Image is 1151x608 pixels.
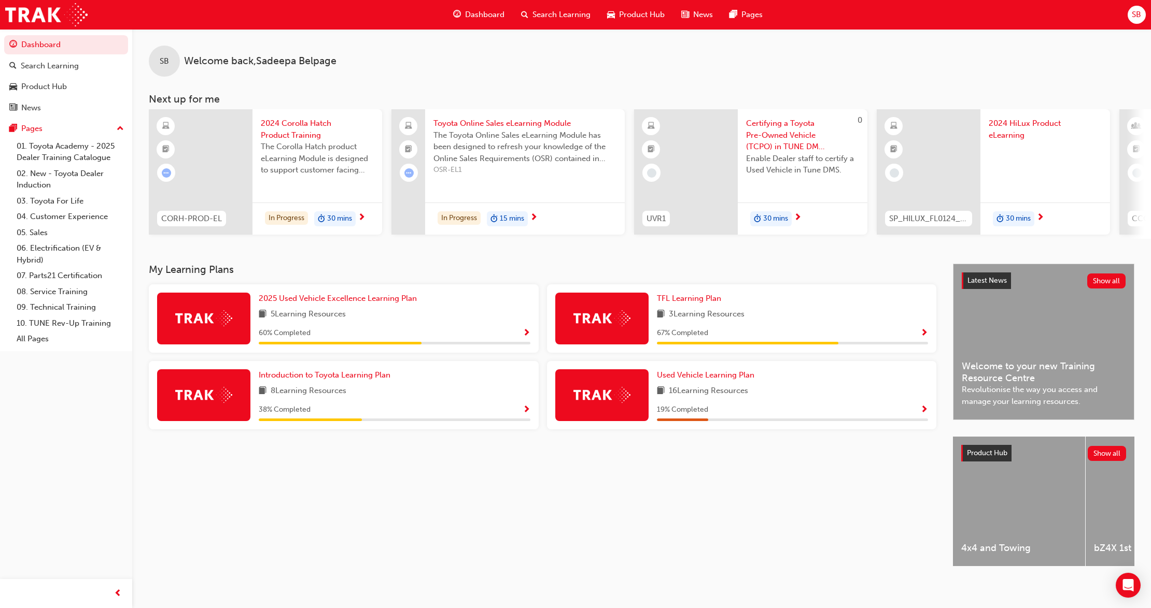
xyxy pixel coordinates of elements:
[4,119,128,138] button: Pages
[259,404,311,416] span: 38 % Completed
[21,81,67,93] div: Product Hub
[12,138,128,166] a: 01. Toyota Academy - 2025 Dealer Training Catalogue
[12,240,128,268] a: 06. Electrification (EV & Hybrid)
[669,385,748,398] span: 16 Learning Resources
[453,8,461,21] span: guage-icon
[433,118,616,129] span: Toyota Online Sales eLearning Module
[358,213,366,223] span: next-icon
[1088,446,1127,461] button: Show all
[184,55,336,67] span: Welcome back , Sadeepa Belpage
[261,118,374,141] span: 2024 Corolla Hatch Product Training
[259,327,311,339] span: 60 % Completed
[746,118,859,153] span: Certifying a Toyota Pre-Owned Vehicle (TCPO) in TUNE DMS e-Learning Module
[532,9,591,21] span: Search Learning
[259,385,266,398] span: book-icon
[996,212,1004,226] span: duration-icon
[490,212,498,226] span: duration-icon
[433,129,616,165] span: The Toyota Online Sales eLearning Module has been designed to refresh your knowledge of the Onlin...
[920,327,928,340] button: Show Progress
[12,193,128,209] a: 03. Toyota For Life
[721,4,771,25] a: pages-iconPages
[967,448,1007,457] span: Product Hub
[962,360,1126,384] span: Welcome to your new Training Resource Centre
[259,370,390,380] span: Introduction to Toyota Learning Plan
[160,55,169,67] span: SB
[12,166,128,193] a: 02. New - Toyota Dealer Induction
[162,143,170,156] span: booktick-icon
[1128,6,1146,24] button: SB
[12,315,128,331] a: 10. TUNE Rev-Up Training
[500,213,524,225] span: 15 mins
[149,109,382,235] a: CORH-PROD-EL2024 Corolla Hatch Product TrainingThe Corolla Hatch product eLearning Module is desi...
[9,62,17,71] span: search-icon
[890,120,897,133] span: learningResourceType_ELEARNING-icon
[877,109,1110,235] a: SP_HILUX_FL0124_EL2024 HiLux Product eLearningduration-icon30 mins
[9,104,17,113] span: news-icon
[693,9,713,21] span: News
[438,211,481,225] div: In Progress
[9,40,17,50] span: guage-icon
[648,120,655,133] span: learningResourceType_ELEARNING-icon
[12,209,128,225] a: 04. Customer Experience
[681,8,689,21] span: news-icon
[1133,120,1140,133] span: learningResourceType_INSTRUCTOR_LED-icon
[523,327,530,340] button: Show Progress
[405,143,412,156] span: booktick-icon
[162,120,170,133] span: learningResourceType_ELEARNING-icon
[657,369,759,381] a: Used Vehicle Learning Plan
[669,308,745,321] span: 3 Learning Resources
[9,124,17,134] span: pages-icon
[405,120,412,133] span: laptop-icon
[657,327,708,339] span: 67 % Completed
[573,387,630,403] img: Trak
[530,213,538,223] span: next-icon
[433,164,616,176] span: OSR-EL1
[634,109,867,235] a: 0UVR1Certifying a Toyota Pre-Owned Vehicle (TCPO) in TUNE DMS e-Learning ModuleEnable Dealer staf...
[271,308,346,321] span: 5 Learning Resources
[1087,273,1126,288] button: Show all
[599,4,673,25] a: car-iconProduct Hub
[729,8,737,21] span: pages-icon
[1116,573,1141,598] div: Open Intercom Messenger
[161,213,222,225] span: CORH-PROD-EL
[673,4,721,25] a: news-iconNews
[12,331,128,347] a: All Pages
[259,293,421,305] a: 2025 Used Vehicle Excellence Learning Plan
[754,212,761,226] span: duration-icon
[961,445,1126,461] a: Product HubShow all
[4,56,128,76] a: Search Learning
[889,213,968,225] span: SP_HILUX_FL0124_EL
[647,213,666,225] span: UVR1
[657,293,725,305] a: TFL Learning Plan
[1132,213,1149,225] span: CCC
[12,299,128,315] a: 09. Technical Training
[961,542,1077,554] span: 4x4 and Towing
[4,77,128,96] a: Product Hub
[465,9,504,21] span: Dashboard
[741,9,763,21] span: Pages
[318,212,325,226] span: duration-icon
[5,3,88,26] img: Trak
[259,308,266,321] span: book-icon
[523,329,530,338] span: Show Progress
[1036,213,1044,223] span: next-icon
[21,123,43,135] div: Pages
[962,384,1126,407] span: Revolutionise the way you access and manage your learning resources.
[445,4,513,25] a: guage-iconDashboard
[265,211,308,225] div: In Progress
[657,308,665,321] span: book-icon
[1006,213,1031,225] span: 30 mins
[657,294,721,303] span: TFL Learning Plan
[404,168,414,178] span: learningRecordVerb_ATTEMPT-icon
[117,122,124,136] span: up-icon
[657,370,754,380] span: Used Vehicle Learning Plan
[1132,9,1141,21] span: SB
[794,213,802,223] span: next-icon
[513,4,599,25] a: search-iconSearch Learning
[920,406,928,415] span: Show Progress
[391,109,625,235] a: Toyota Online Sales eLearning ModuleThe Toyota Online Sales eLearning Module has been designed to...
[521,8,528,21] span: search-icon
[21,102,41,114] div: News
